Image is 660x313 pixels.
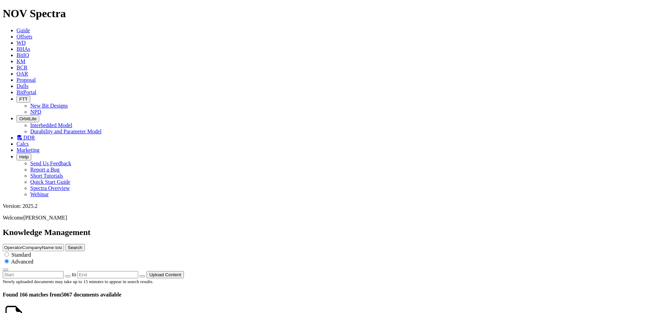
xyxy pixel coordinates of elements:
[3,292,61,298] span: Found 166 matches from
[19,154,29,159] span: Help
[30,103,68,109] a: New Bit Designs
[23,215,67,221] span: [PERSON_NAME]
[3,279,153,284] small: Newly uploaded documents may take up to 15 minutes to appear in search results.
[16,96,30,103] button: FTT
[30,185,70,191] a: Spectra Overview
[3,292,657,298] h4: 5067 documents available
[30,173,63,179] a: Short Tutorials
[16,40,26,46] a: WD
[16,141,29,147] a: Calcs
[30,122,72,128] a: Interbedded Model
[3,244,64,251] input: e.g. Smoothsteer Record
[77,271,138,278] input: End
[65,244,85,251] button: Search
[16,65,27,70] a: BCR
[30,109,41,115] a: NPD
[30,179,70,185] a: Quick Start Guide
[11,252,31,258] span: Standard
[3,228,657,237] h2: Knowledge Management
[3,271,64,278] input: Start
[16,83,29,89] a: Dulls
[3,203,657,209] div: Version: 2025.2
[30,128,102,134] a: Durability and Parameter Model
[16,27,30,33] a: Guide
[16,46,30,52] a: BHAs
[19,116,36,121] span: OrbitLite
[19,97,27,102] span: FTT
[30,160,71,166] a: Send Us Feedback
[30,191,49,197] a: Webinar
[16,115,39,122] button: OrbitLite
[16,34,32,40] a: Offsets
[3,7,657,20] h1: NOV Spectra
[16,147,40,153] a: Marketing
[16,77,36,83] a: Proposal
[16,52,29,58] a: BitIQ
[16,153,31,160] button: Help
[30,167,59,172] a: Report a Bug
[146,271,184,278] button: Upload Content
[23,135,35,141] span: DDR
[11,259,33,265] span: Advanced
[72,271,76,277] span: to
[16,89,36,95] a: BitPortal
[3,215,657,221] p: Welcome
[16,71,28,77] a: OAR
[16,135,35,141] a: DDR
[16,58,25,64] a: KM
